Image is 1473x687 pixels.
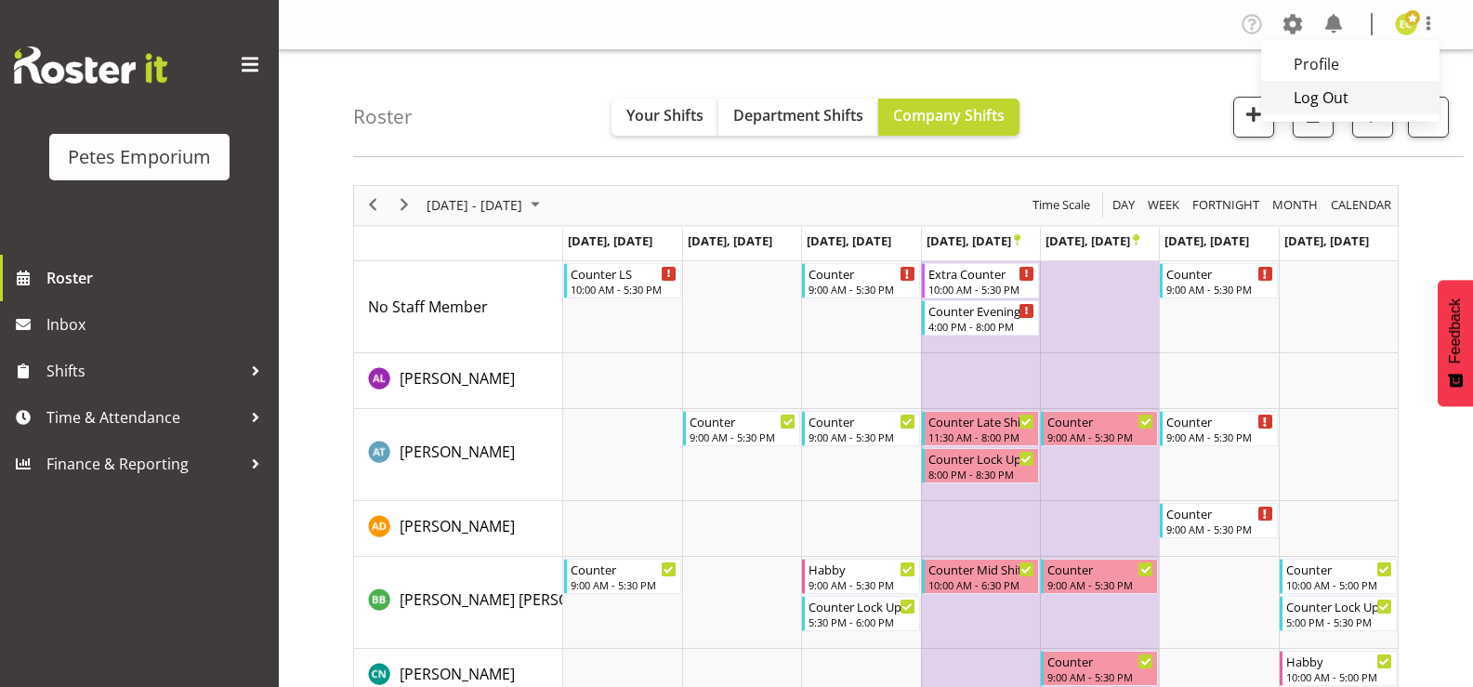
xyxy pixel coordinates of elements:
span: [PERSON_NAME] [PERSON_NAME] [400,589,634,610]
a: [PERSON_NAME] [400,515,515,537]
button: Timeline Day [1110,193,1138,217]
div: 11:30 AM - 8:00 PM [928,429,1034,444]
span: [DATE], [DATE] [1164,232,1249,249]
div: 10:00 AM - 6:30 PM [928,577,1034,592]
div: Counter [1047,412,1153,430]
div: Christine Neville"s event - Counter Begin From Friday, December 26, 2025 at 9:00:00 AM GMT+13:00 ... [1041,651,1158,686]
div: Counter [1166,264,1272,283]
div: 10:00 AM - 5:00 PM [1286,669,1392,684]
a: Log Out [1261,81,1440,114]
div: Christine Neville"s event - Habby Begin From Sunday, December 28, 2025 at 10:00:00 AM GMT+13:00 E... [1280,651,1397,686]
div: No Staff Member"s event - Counter LS Begin From Monday, December 22, 2025 at 10:00:00 AM GMT+13:0... [564,263,681,298]
button: Next [392,193,417,217]
div: 10:00 AM - 5:30 PM [928,282,1034,297]
div: 9:00 AM - 5:30 PM [1166,429,1272,444]
div: Habby [1286,652,1392,670]
span: Roster [46,264,270,292]
div: No Staff Member"s event - Counter Begin From Wednesday, December 24, 2025 at 9:00:00 AM GMT+13:00... [802,263,919,298]
div: Counter [690,412,796,430]
div: Alex-Micheal Taniwha"s event - Counter Begin From Tuesday, December 23, 2025 at 9:00:00 AM GMT+13... [683,411,800,446]
div: Counter Mid Shift [928,560,1034,578]
div: 9:00 AM - 5:30 PM [1166,522,1272,536]
a: [PERSON_NAME] [400,367,515,390]
span: Company Shifts [893,105,1005,126]
span: [PERSON_NAME] [400,516,515,536]
div: Beena Beena"s event - Counter Lock Up Begin From Wednesday, December 24, 2025 at 5:30:00 PM GMT+1... [802,596,919,631]
span: Department Shifts [733,105,863,126]
a: No Staff Member [368,296,488,318]
button: Fortnight [1190,193,1263,217]
button: Add a new shift [1233,97,1274,138]
button: Feedback - Show survey [1438,280,1473,406]
span: Month [1270,193,1320,217]
span: [DATE] - [DATE] [425,193,524,217]
div: Alex-Micheal Taniwha"s event - Counter Begin From Friday, December 26, 2025 at 9:00:00 AM GMT+13:... [1041,411,1158,446]
div: December 22 - 28, 2025 [420,186,551,225]
div: Counter Evening [928,301,1034,320]
span: [PERSON_NAME] [400,368,515,389]
div: Counter [809,264,914,283]
img: Rosterit website logo [14,46,167,84]
div: Beena Beena"s event - Counter Begin From Monday, December 22, 2025 at 9:00:00 AM GMT+13:00 Ends A... [564,559,681,594]
button: Timeline Month [1269,193,1322,217]
span: Feedback [1447,298,1464,363]
span: [DATE], [DATE] [1284,232,1369,249]
span: [DATE], [DATE] [927,232,1020,249]
button: Time Scale [1030,193,1094,217]
div: 9:00 AM - 5:30 PM [809,429,914,444]
div: 9:00 AM - 5:30 PM [690,429,796,444]
span: Inbox [46,310,270,338]
div: 10:00 AM - 5:30 PM [571,282,677,297]
td: Beena Beena resource [354,557,563,649]
div: Counter Lock Up [928,449,1034,468]
td: No Staff Member resource [354,261,563,353]
div: No Staff Member"s event - Counter Begin From Saturday, December 27, 2025 at 9:00:00 AM GMT+13:00 ... [1160,263,1277,298]
div: Counter [1166,412,1272,430]
div: 4:00 PM - 8:00 PM [928,319,1034,334]
span: [DATE], [DATE] [1046,232,1139,249]
span: [PERSON_NAME] [400,664,515,684]
button: December 2025 [424,193,548,217]
div: Alex-Micheal Taniwha"s event - Counter Begin From Wednesday, December 24, 2025 at 9:00:00 AM GMT+... [802,411,919,446]
a: [PERSON_NAME] [400,441,515,463]
div: Counter [1047,560,1153,578]
button: Timeline Week [1145,193,1183,217]
div: Alex-Micheal Taniwha"s event - Counter Late Shift Begin From Thursday, December 25, 2025 at 11:30... [922,411,1039,446]
div: Alex-Micheal Taniwha"s event - Counter Begin From Saturday, December 27, 2025 at 9:00:00 AM GMT+1... [1160,411,1277,446]
div: Counter Late Shift [928,412,1034,430]
div: Counter LS [571,264,677,283]
td: Amelia Denz resource [354,501,563,557]
div: 9:00 AM - 5:30 PM [571,577,677,592]
div: 9:00 AM - 5:30 PM [1047,429,1153,444]
div: 5:00 PM - 5:30 PM [1286,614,1392,629]
span: No Staff Member [368,297,488,317]
button: Company Shifts [878,99,1019,136]
div: 5:30 PM - 6:00 PM [809,614,914,629]
span: calendar [1329,193,1393,217]
span: [DATE], [DATE] [688,232,772,249]
div: Counter [1166,504,1272,522]
div: Counter [571,560,677,578]
div: 9:00 AM - 5:30 PM [809,282,914,297]
div: 9:00 AM - 5:30 PM [1166,282,1272,297]
td: Alex-Micheal Taniwha resource [354,409,563,501]
div: previous period [357,186,388,225]
span: [DATE], [DATE] [807,232,891,249]
div: 9:00 AM - 5:30 PM [1047,577,1153,592]
div: Beena Beena"s event - Counter Mid Shift Begin From Thursday, December 25, 2025 at 10:00:00 AM GMT... [922,559,1039,594]
span: [DATE], [DATE] [568,232,652,249]
div: Beena Beena"s event - Counter Lock Up Begin From Sunday, December 28, 2025 at 5:00:00 PM GMT+13:0... [1280,596,1397,631]
div: Petes Emporium [68,143,211,171]
div: Beena Beena"s event - Habby Begin From Wednesday, December 24, 2025 at 9:00:00 AM GMT+13:00 Ends ... [802,559,919,594]
a: [PERSON_NAME] [400,663,515,685]
h4: Roster [353,106,413,127]
span: [PERSON_NAME] [400,442,515,462]
button: Month [1328,193,1395,217]
button: Department Shifts [718,99,878,136]
a: [PERSON_NAME] [PERSON_NAME] [400,588,634,611]
div: 8:00 PM - 8:30 PM [928,467,1034,482]
span: Finance & Reporting [46,450,242,478]
div: Extra Counter [928,264,1034,283]
div: Counter [1286,560,1392,578]
button: Your Shifts [612,99,718,136]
